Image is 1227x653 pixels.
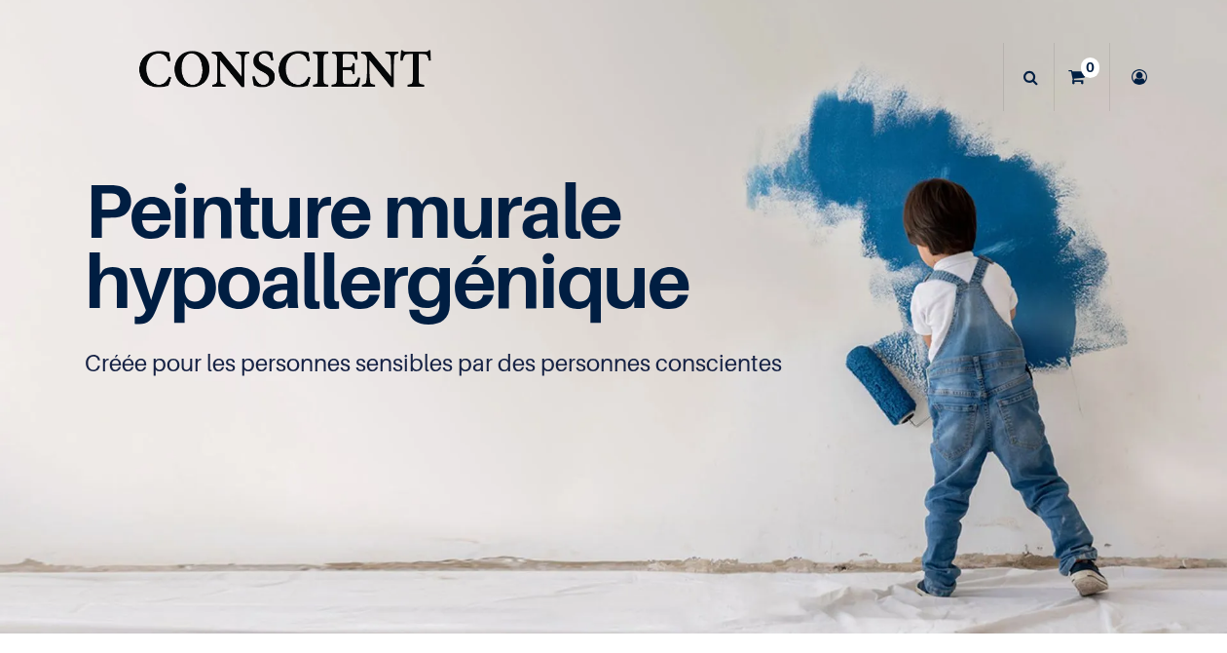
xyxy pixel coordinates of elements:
sup: 0 [1081,58,1099,77]
img: Conscient [134,39,435,116]
span: Peinture murale [85,165,621,255]
a: 0 [1055,43,1109,111]
span: hypoallergénique [85,235,689,326]
a: Logo of Conscient [134,39,435,116]
p: Créée pour les personnes sensibles par des personnes conscientes [85,348,1142,379]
